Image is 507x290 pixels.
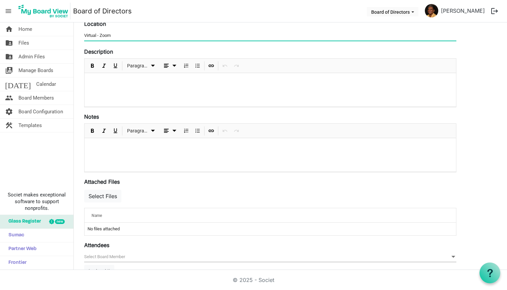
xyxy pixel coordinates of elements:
[159,124,181,138] div: Alignments
[5,229,24,242] span: Sumac
[87,59,98,73] div: Bold
[55,219,65,224] div: new
[123,59,159,73] div: Formats
[16,3,73,19] a: My Board View Logo
[192,59,203,73] div: Bulleted List
[193,127,202,135] button: Bulleted List
[100,127,109,135] button: Italic
[18,105,63,118] span: Board Configuration
[88,62,97,70] button: Bold
[5,119,13,132] span: construction
[18,119,42,132] span: Templates
[36,77,56,91] span: Calendar
[160,127,179,135] button: dropdownbutton
[125,127,158,135] button: Paragraph dropdownbutton
[18,91,54,105] span: Board Members
[182,62,191,70] button: Numbered List
[180,124,192,138] div: Numbered List
[192,124,203,138] div: Bulleted List
[425,4,438,17] img: 0FUL9LH-K66C4-jIWtQCTVWIgjrpLp3SDriXLBWk-VxuRZ-tBlJXB2FfWPNTmfgDW7NHKs8c1kOZC9dWP6yItA_thumb.png
[5,256,26,270] span: Frontier
[84,190,121,202] button: Select Files
[111,127,120,135] button: Underline
[110,59,121,73] div: Underline
[2,5,15,17] span: menu
[207,127,216,135] button: Insert Link
[123,124,159,138] div: Formats
[98,59,110,73] div: Italic
[5,242,37,256] span: Partner Web
[127,127,149,135] span: Paragraph
[125,62,158,70] button: Paragraph dropdownbutton
[16,3,70,19] img: My Board View Logo
[3,191,70,212] span: Societ makes exceptional software to support nonprofits.
[88,127,97,135] button: Bold
[92,213,102,218] span: Name
[5,77,31,91] span: [DATE]
[5,215,41,228] span: Glass Register
[18,36,29,50] span: Files
[18,50,45,63] span: Admin Files
[111,62,120,70] button: Underline
[160,62,179,70] button: dropdownbutton
[438,4,488,17] a: [PERSON_NAME]
[110,124,121,138] div: Underline
[84,48,113,56] label: Description
[100,62,109,70] button: Italic
[488,4,502,18] button: logout
[84,223,456,235] td: No files attached
[18,22,32,36] span: Home
[233,277,274,283] a: © 2025 - Societ
[5,50,13,63] span: folder_shared
[84,178,120,186] label: Attached Files
[193,62,202,70] button: Bulleted List
[5,64,13,77] span: switch_account
[87,124,98,138] div: Bold
[5,105,13,118] span: settings
[84,265,114,278] button: Invite All
[84,241,109,249] label: Attendees
[182,127,191,135] button: Numbered List
[5,22,13,36] span: home
[367,7,418,16] button: Board of Directors dropdownbutton
[73,4,132,18] a: Board of Directors
[84,113,99,121] label: Notes
[127,62,149,70] span: Paragraph
[5,91,13,105] span: people
[206,124,217,138] div: Insert Link
[206,59,217,73] div: Insert Link
[5,36,13,50] span: folder_shared
[159,59,181,73] div: Alignments
[84,20,106,28] label: Location
[18,64,53,77] span: Manage Boards
[180,59,192,73] div: Numbered List
[207,62,216,70] button: Insert Link
[98,124,110,138] div: Italic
